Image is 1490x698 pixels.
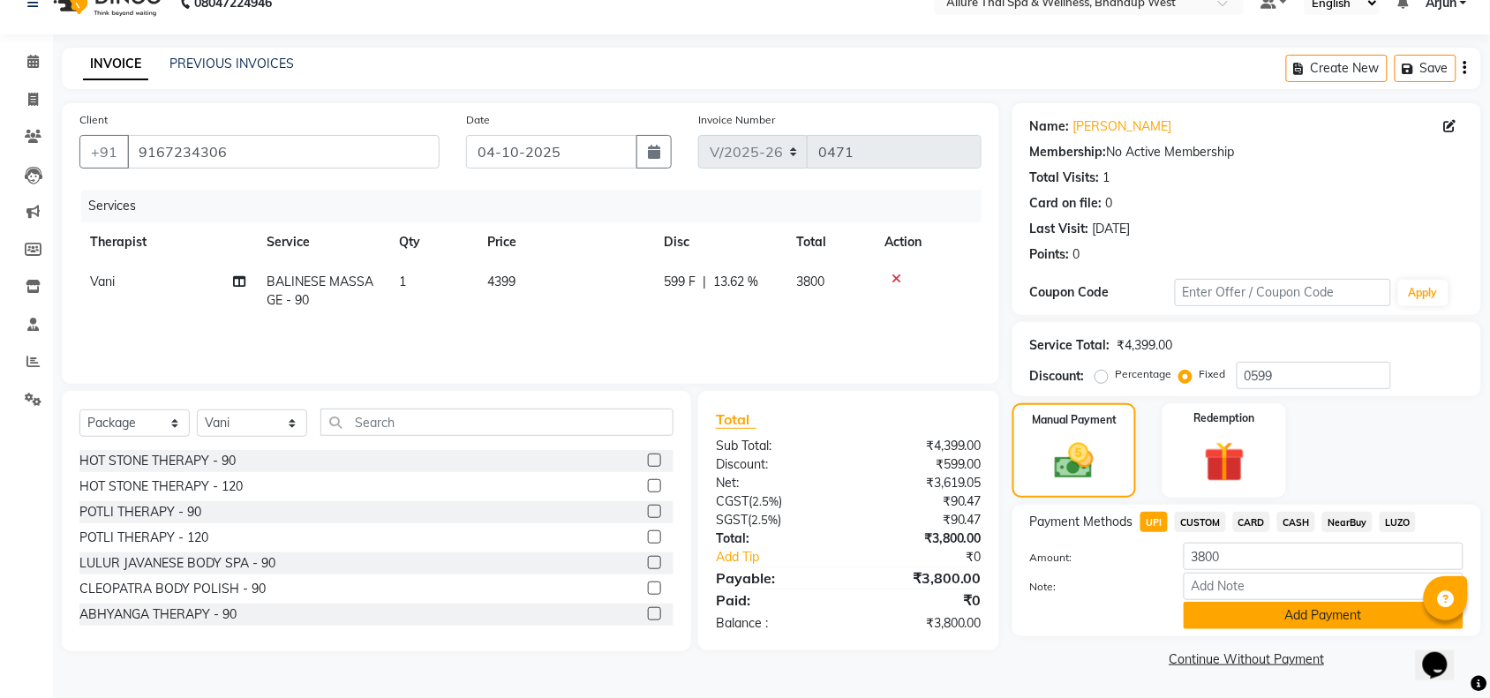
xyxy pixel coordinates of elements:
div: Services [81,190,995,222]
span: LUZO [1380,512,1416,532]
div: Membership: [1030,143,1107,161]
div: ₹4,399.00 [848,437,995,455]
div: LULUR JAVANESE BODY SPA - 90 [79,554,275,573]
div: ₹4,399.00 [1117,336,1173,355]
span: 599 F [664,273,696,291]
div: ₹3,800.00 [848,529,995,548]
div: ₹90.47 [848,511,995,529]
span: CASH [1277,512,1315,532]
iframe: chat widget [1416,627,1472,680]
div: [DATE] [1093,220,1131,238]
div: ₹90.47 [848,492,995,511]
div: CLEOPATRA BODY POLISH - 90 [79,580,266,598]
div: POTLI THERAPY - 90 [79,503,201,522]
label: Manual Payment [1032,412,1117,428]
div: Last Visit: [1030,220,1089,238]
button: Save [1395,55,1456,82]
label: Note: [1017,579,1170,595]
th: Price [477,222,653,262]
div: 0 [1073,245,1080,264]
label: Percentage [1116,366,1172,382]
a: [PERSON_NAME] [1073,117,1172,136]
label: Amount: [1017,550,1170,566]
div: Name: [1030,117,1070,136]
div: Coupon Code [1030,283,1175,302]
input: Enter Offer / Coupon Code [1175,279,1391,306]
div: ₹0 [848,589,995,611]
div: Card on file: [1030,194,1102,213]
div: 1 [1103,169,1110,187]
th: Action [874,222,982,262]
div: ₹599.00 [848,455,995,474]
div: Service Total: [1030,336,1110,355]
span: Vani [90,274,115,289]
div: Total: [703,529,849,548]
img: _cash.svg [1042,439,1106,484]
span: CGST [716,493,749,509]
div: ₹0 [873,548,995,567]
input: Add Note [1184,573,1464,600]
span: 3800 [796,274,824,289]
div: Paid: [703,589,849,611]
span: BALINESE MASSAGE - 90 [267,274,373,308]
th: Therapist [79,222,256,262]
input: Amount [1184,543,1464,570]
div: ( ) [703,511,849,529]
a: Add Tip [703,548,873,567]
label: Date [466,112,490,128]
input: Search [320,409,674,436]
div: No Active Membership [1030,143,1464,161]
th: Qty [388,222,477,262]
span: Total [716,410,756,429]
div: Payable: [703,567,849,589]
span: UPI [1140,512,1168,532]
span: 1 [399,274,406,289]
label: Redemption [1194,410,1255,426]
span: CUSTOM [1175,512,1226,532]
input: Search by Name/Mobile/Email/Code [127,135,440,169]
th: Service [256,222,388,262]
div: 0 [1106,194,1113,213]
div: Discount: [703,455,849,474]
span: NearBuy [1322,512,1373,532]
th: Total [786,222,874,262]
div: Points: [1030,245,1070,264]
div: HOT STONE THERAPY - 90 [79,452,236,470]
div: ( ) [703,492,849,511]
div: ₹3,800.00 [848,567,995,589]
label: Fixed [1200,366,1226,382]
div: POTLI THERAPY - 120 [79,529,208,547]
span: | [703,273,706,291]
div: ₹3,800.00 [848,614,995,633]
label: Invoice Number [698,112,775,128]
a: Continue Without Payment [1016,650,1478,669]
span: CARD [1233,512,1271,532]
div: Discount: [1030,367,1085,386]
a: PREVIOUS INVOICES [169,56,294,71]
button: Create New [1286,55,1388,82]
div: Total Visits: [1030,169,1100,187]
button: Apply [1398,280,1449,306]
div: Net: [703,474,849,492]
div: ABHYANGA THERAPY - 90 [79,605,237,624]
button: Add Payment [1184,602,1464,629]
span: 2.5% [751,513,778,527]
label: Client [79,112,108,128]
th: Disc [653,222,786,262]
span: Payment Methods [1030,513,1133,531]
span: 13.62 % [713,273,758,291]
div: Balance : [703,614,849,633]
span: 4399 [487,274,515,289]
span: 2.5% [752,494,779,508]
span: SGST [716,512,748,528]
div: ₹3,619.05 [848,474,995,492]
a: INVOICE [83,49,148,80]
img: _gift.svg [1192,437,1258,487]
div: HOT STONE THERAPY - 120 [79,477,243,496]
button: +91 [79,135,129,169]
div: Sub Total: [703,437,849,455]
